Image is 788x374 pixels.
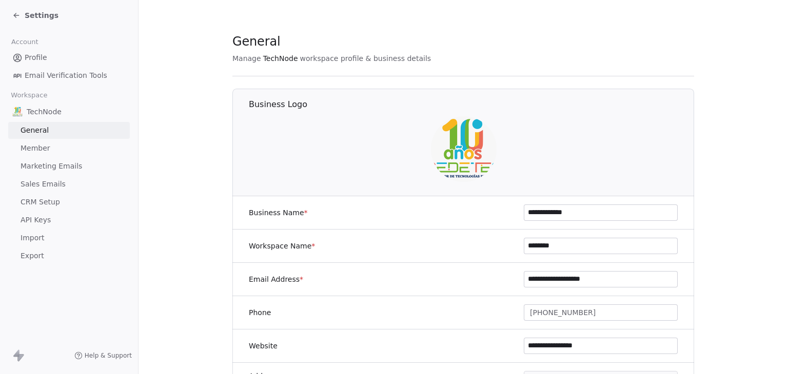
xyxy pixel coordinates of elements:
label: Business Name [249,207,308,218]
span: Marketing Emails [21,161,82,172]
a: API Keys [8,212,130,228]
span: General [232,34,281,49]
span: Workspace [7,88,52,103]
a: General [8,122,130,139]
a: Profile [8,49,130,66]
a: CRM Setup [8,194,130,211]
h1: Business Logo [249,99,695,110]
span: TechNode [27,107,62,117]
label: Phone [249,307,271,318]
span: General [21,125,49,136]
span: Member [21,143,50,154]
span: [PHONE_NUMBER] [530,307,596,318]
span: workspace profile & business details [300,53,431,64]
span: Manage [232,53,261,64]
span: Sales Emails [21,179,66,190]
span: Import [21,233,44,243]
span: CRM Setup [21,197,60,207]
a: Settings [12,10,58,20]
a: Marketing Emails [8,158,130,175]
span: Account [7,34,43,50]
a: Export [8,247,130,264]
label: Website [249,341,278,351]
a: Sales Emails [8,176,130,193]
a: Email Verification Tools [8,67,130,84]
img: IMAGEN%2010%20A%C3%83%C2%91OS.png [431,116,497,182]
button: [PHONE_NUMBER] [524,304,678,321]
span: Profile [25,52,47,63]
label: Workspace Name [249,241,315,251]
a: Help & Support [74,351,132,360]
span: TechNode [263,53,298,64]
span: Help & Support [85,351,132,360]
span: Settings [25,10,58,20]
a: Import [8,230,130,246]
img: IMAGEN%2010%20A%C3%83%C2%91OS.png [12,107,23,117]
span: Email Verification Tools [25,70,107,81]
a: Member [8,140,130,157]
label: Email Address [249,274,303,284]
span: Export [21,251,44,261]
span: API Keys [21,215,51,225]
